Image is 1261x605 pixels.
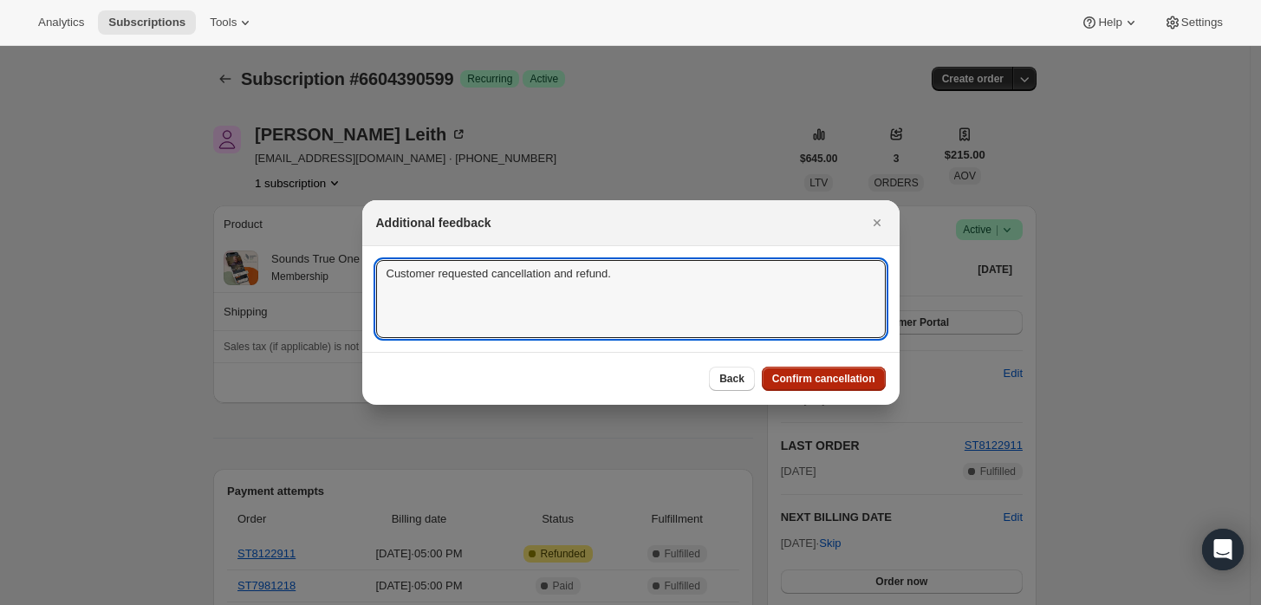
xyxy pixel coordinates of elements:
span: Analytics [38,16,84,29]
button: Subscriptions [98,10,196,35]
button: Help [1070,10,1149,35]
span: Confirm cancellation [772,372,875,386]
span: Subscriptions [108,16,185,29]
button: Close [865,211,889,235]
span: Settings [1181,16,1223,29]
span: Tools [210,16,237,29]
div: Open Intercom Messenger [1202,529,1244,570]
button: Confirm cancellation [762,367,886,391]
span: Back [719,372,744,386]
button: Analytics [28,10,94,35]
button: Tools [199,10,264,35]
textarea: Customer requested cancellation and refund. [376,260,886,338]
button: Settings [1154,10,1233,35]
h2: Additional feedback [376,214,491,231]
span: Help [1098,16,1121,29]
button: Back [709,367,755,391]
